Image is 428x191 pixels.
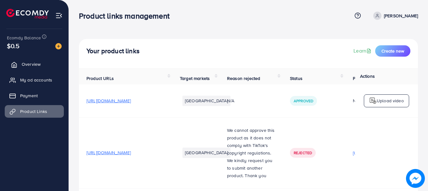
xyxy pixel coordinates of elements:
p: Upload video [377,97,404,104]
span: Approved [294,98,313,104]
span: Ecomdy Balance [7,35,41,41]
img: image [55,43,62,49]
span: Create new [381,48,404,54]
a: Payment [5,89,64,102]
span: My ad accounts [20,77,52,83]
a: Overview [5,58,64,70]
span: Actions [360,73,375,79]
span: We cannot approve this product as it does not comply with TikTok's copyright regulations. We kind... [227,127,275,179]
span: $0.5 [7,41,20,50]
span: Status [290,75,303,81]
span: Payment [20,93,38,99]
img: logo [6,9,49,19]
span: Overview [22,61,41,67]
h4: Your product links [86,47,140,55]
span: Reason rejected [227,75,260,81]
a: [PERSON_NAME] [371,12,418,20]
img: logo [369,97,377,104]
p: [PERSON_NAME] [384,12,418,20]
img: menu [55,12,63,19]
li: [GEOGRAPHIC_DATA] [182,148,231,158]
h3: Product links management [79,11,175,20]
span: Product Links [20,108,47,115]
img: image [406,169,425,188]
span: Product URLs [86,75,114,81]
span: Target markets [180,75,210,81]
a: My ad accounts [5,74,64,86]
span: Rejected [294,150,312,155]
p: [URL][DOMAIN_NAME] [353,149,397,157]
span: [URL][DOMAIN_NAME] [86,149,131,156]
a: Learn [353,47,373,54]
div: N/A [353,98,397,104]
button: Create new [375,45,410,57]
span: N/A [227,98,234,104]
a: Product Links [5,105,64,118]
span: Product video [353,75,381,81]
span: [URL][DOMAIN_NAME] [86,98,131,104]
li: [GEOGRAPHIC_DATA] [182,96,231,106]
